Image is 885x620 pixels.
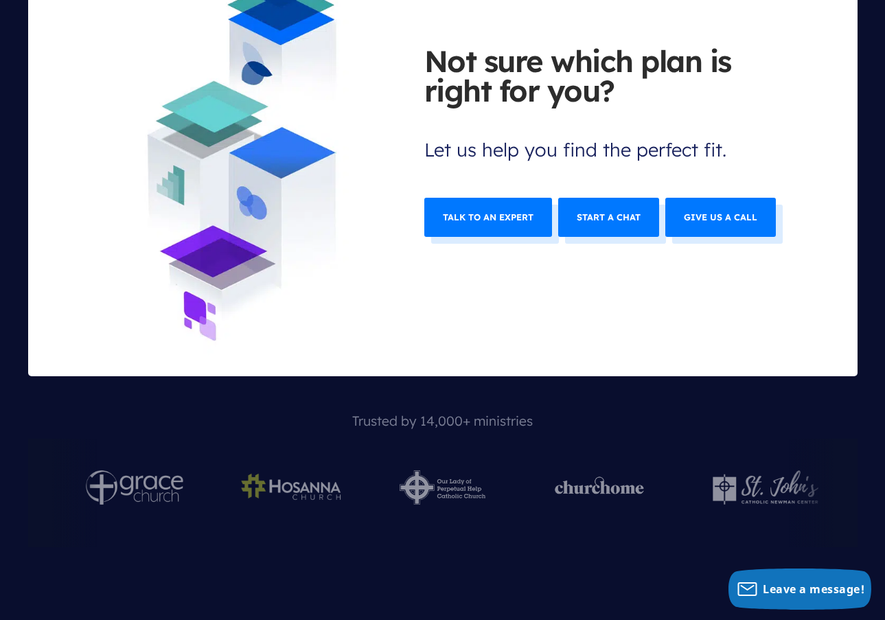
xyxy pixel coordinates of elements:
[424,46,790,106] b: Not sure which plan is right for you?
[763,582,864,597] span: Leave a message!
[558,198,659,237] a: Start a chat
[400,470,485,505] img: Our-Lady-of-Perpetual-Help-Catholic-Church-logo
[713,470,818,505] img: st-johns-logo
[540,470,658,505] img: pushpay-cust-logos-churchome[1]
[238,470,345,505] img: Hosanna
[665,198,776,237] a: Give us a call
[424,198,552,237] a: Talk to an expert
[424,46,790,167] span: Let us help you find the perfect fit.
[728,569,871,610] button: Leave a message!
[86,470,184,505] img: logo-white-grace
[28,404,858,439] p: Trusted by 14,000+ ministries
